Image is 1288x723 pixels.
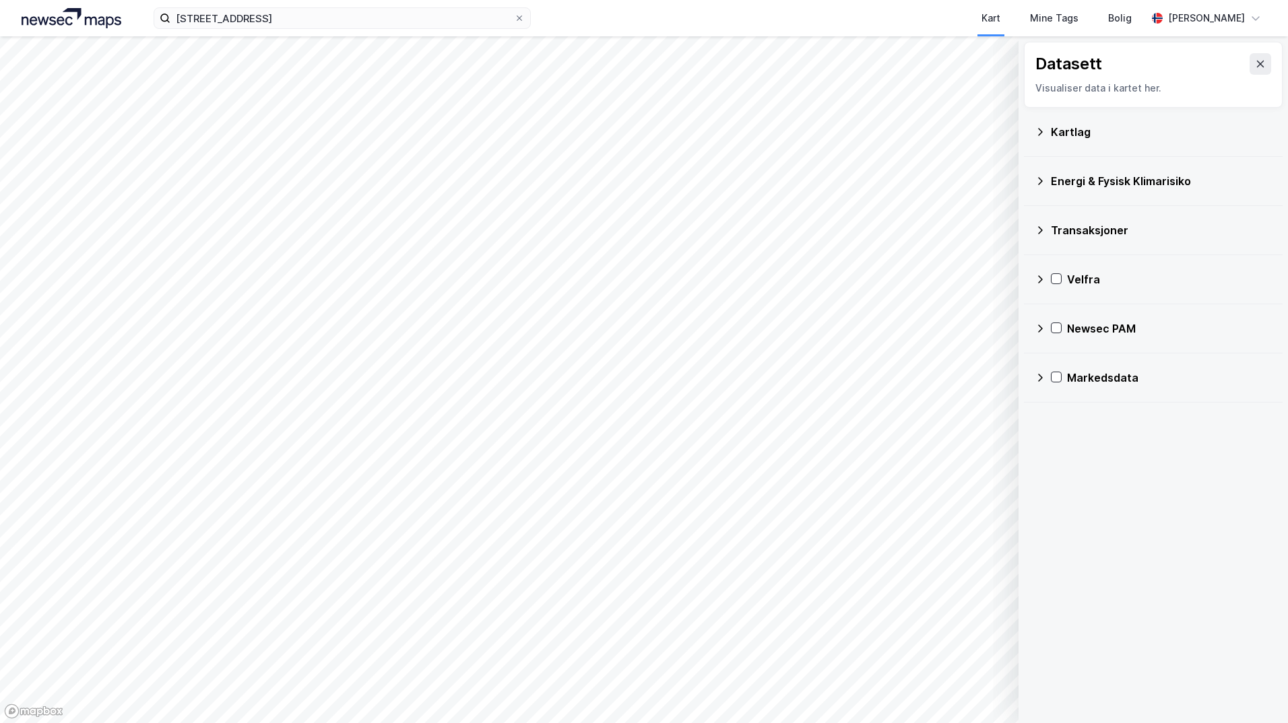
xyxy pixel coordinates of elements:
[1051,173,1272,189] div: Energi & Fysisk Klimarisiko
[1067,370,1272,386] div: Markedsdata
[22,8,121,28] img: logo.a4113a55bc3d86da70a041830d287a7e.svg
[1168,10,1245,26] div: [PERSON_NAME]
[170,8,514,28] input: Søk på adresse, matrikkel, gårdeiere, leietakere eller personer
[1108,10,1132,26] div: Bolig
[981,10,1000,26] div: Kart
[1051,124,1272,140] div: Kartlag
[1067,271,1272,287] div: Velfra
[1035,53,1102,75] div: Datasett
[1035,80,1271,96] div: Visualiser data i kartet her.
[1221,658,1288,723] div: Kontrollprogram for chat
[1221,658,1288,723] iframe: Chat Widget
[4,703,63,719] a: Mapbox homepage
[1067,320,1272,337] div: Newsec PAM
[1051,222,1272,238] div: Transaksjoner
[1030,10,1078,26] div: Mine Tags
